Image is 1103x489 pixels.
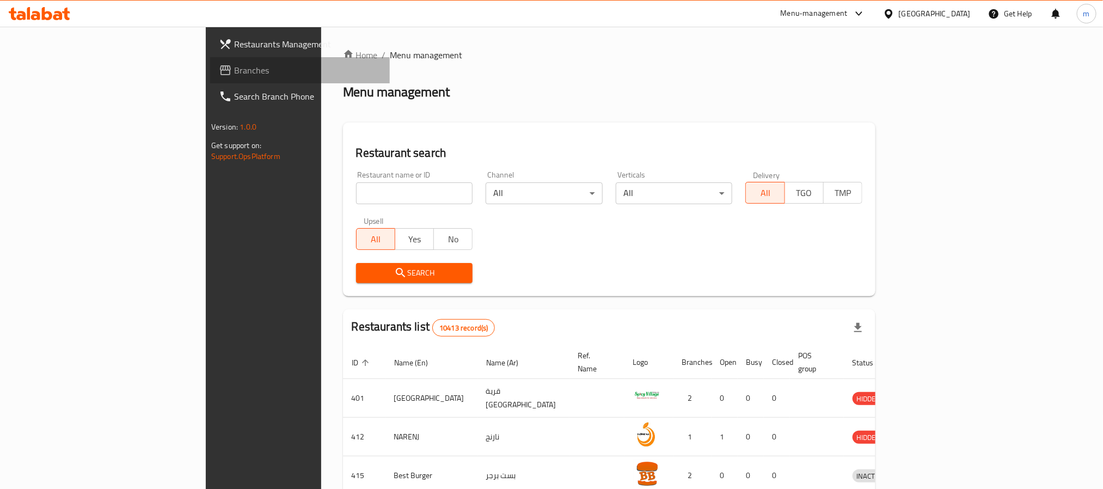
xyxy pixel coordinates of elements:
[356,263,473,283] button: Search
[234,90,381,103] span: Search Branch Phone
[400,231,430,247] span: Yes
[785,182,824,204] button: TGO
[853,356,888,369] span: Status
[781,7,848,20] div: Menu-management
[438,231,468,247] span: No
[1083,8,1090,20] span: m
[764,346,790,379] th: Closed
[486,356,532,369] span: Name (Ar)
[365,266,464,280] span: Search
[356,145,862,161] h2: Restaurant search
[853,431,885,444] span: HIDDEN
[433,323,494,333] span: 10413 record(s)
[352,319,495,337] h2: Restaurants list
[712,418,738,456] td: 1
[753,171,780,179] label: Delivery
[712,379,738,418] td: 0
[633,460,660,487] img: Best Burger
[738,379,764,418] td: 0
[745,182,785,204] button: All
[578,349,611,375] span: Ref. Name
[633,421,660,448] img: NARENJ
[211,120,238,134] span: Version:
[477,379,569,418] td: قرية [GEOGRAPHIC_DATA]
[712,346,738,379] th: Open
[673,418,712,456] td: 1
[789,185,819,201] span: TGO
[343,83,450,101] h2: Menu management
[673,346,712,379] th: Branches
[352,356,372,369] span: ID
[234,64,381,77] span: Branches
[899,8,971,20] div: [GEOGRAPHIC_DATA]
[240,120,256,134] span: 1.0.0
[361,231,391,247] span: All
[210,57,390,83] a: Branches
[395,228,434,250] button: Yes
[633,382,660,409] img: Spicy Village
[486,182,603,204] div: All
[390,48,463,62] span: Menu management
[356,182,473,204] input: Search for restaurant name or ID..
[385,418,477,456] td: NARENJ
[738,346,764,379] th: Busy
[211,149,280,163] a: Support.OpsPlatform
[210,83,390,109] a: Search Branch Phone
[385,379,477,418] td: [GEOGRAPHIC_DATA]
[750,185,780,201] span: All
[799,349,831,375] span: POS group
[364,217,384,225] label: Upsell
[210,31,390,57] a: Restaurants Management
[828,185,858,201] span: TMP
[432,319,495,337] div: Total records count
[853,393,885,405] span: HIDDEN
[394,356,442,369] span: Name (En)
[433,228,473,250] button: No
[624,346,673,379] th: Logo
[764,379,790,418] td: 0
[853,469,890,482] div: INACTIVE
[616,182,733,204] div: All
[673,379,712,418] td: 2
[823,182,862,204] button: TMP
[845,315,871,341] div: Export file
[356,228,395,250] button: All
[343,48,875,62] nav: breadcrumb
[738,418,764,456] td: 0
[853,392,885,405] div: HIDDEN
[477,418,569,456] td: نارنج
[853,470,890,482] span: INACTIVE
[234,38,381,51] span: Restaurants Management
[211,138,261,152] span: Get support on:
[764,418,790,456] td: 0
